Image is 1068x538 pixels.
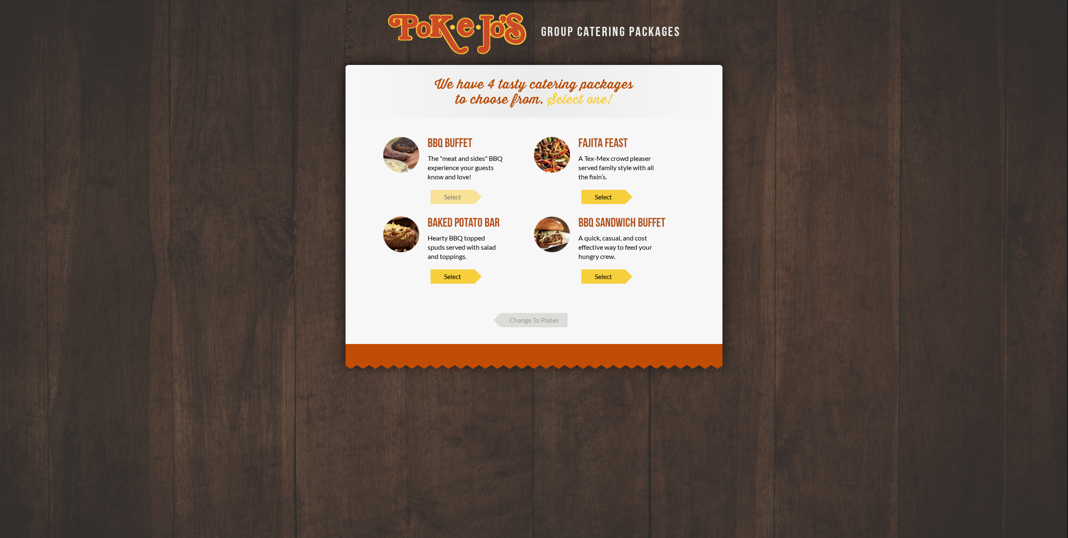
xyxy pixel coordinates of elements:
div: We have 4 tasty catering packages to choose from. [429,78,639,108]
div: A quick, casual, and cost effective way to feed your hungry crew. [578,233,654,261]
img: BBQ SANDWICH BUFFET [534,217,570,253]
span: Select [431,269,475,284]
img: logo-34603ddf.svg [388,13,526,54]
div: Fajita Feast [578,137,672,150]
span: Select [581,269,625,284]
div: The "meat and sides" BBQ experience your guests know and love! [428,154,503,181]
div: BBQ Buffet [428,137,521,150]
div: BBQ SANDWICH BUFFET [578,217,672,229]
div: Hearty BBQ topped spuds served with salad and toppings. [428,233,503,261]
img: Baked Potato Bar [383,217,419,253]
div: A Tex-Mex crowd pleaser served family style with all the fixin’s. [578,154,654,181]
img: BBQ Buffet [383,137,419,173]
span: Select one! [548,92,612,108]
span: Change To Plates [501,313,568,327]
span: Select [431,190,475,204]
div: Baked Potato Bar [428,217,521,229]
img: Fajita Feast [534,137,570,173]
span: Select [581,190,625,204]
div: GROUP CATERING PACKAGES [535,22,681,38]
